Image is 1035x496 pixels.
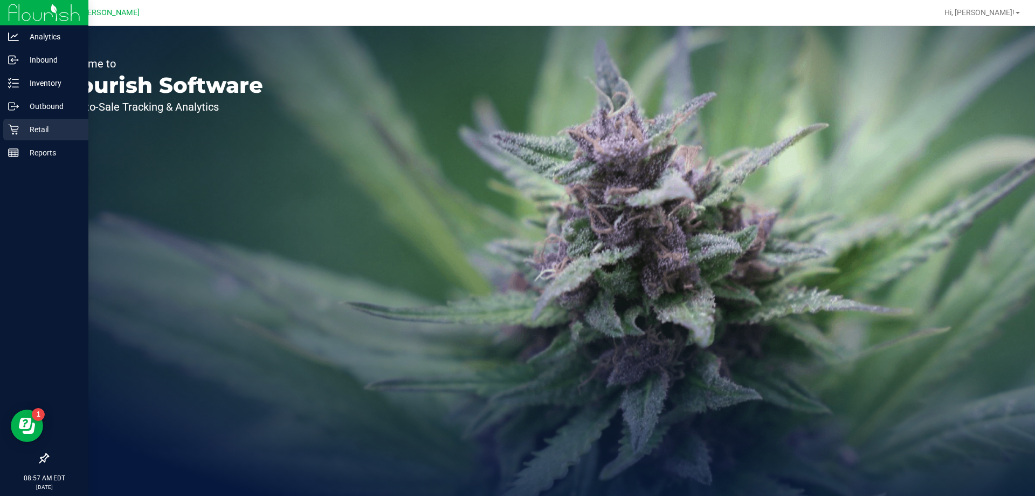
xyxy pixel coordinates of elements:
[58,101,263,112] p: Seed-to-Sale Tracking & Analytics
[944,8,1015,17] span: Hi, [PERSON_NAME]!
[58,58,263,69] p: Welcome to
[8,101,19,112] inline-svg: Outbound
[19,146,84,159] p: Reports
[32,408,45,421] iframe: Resource center unread badge
[80,8,140,17] span: [PERSON_NAME]
[19,123,84,136] p: Retail
[19,53,84,66] p: Inbound
[5,473,84,483] p: 08:57 AM EDT
[8,78,19,89] inline-svg: Inventory
[58,74,263,96] p: Flourish Software
[19,77,84,90] p: Inventory
[5,483,84,491] p: [DATE]
[8,31,19,42] inline-svg: Analytics
[19,30,84,43] p: Analytics
[8,55,19,65] inline-svg: Inbound
[19,100,84,113] p: Outbound
[11,410,43,442] iframe: Resource center
[8,124,19,135] inline-svg: Retail
[8,147,19,158] inline-svg: Reports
